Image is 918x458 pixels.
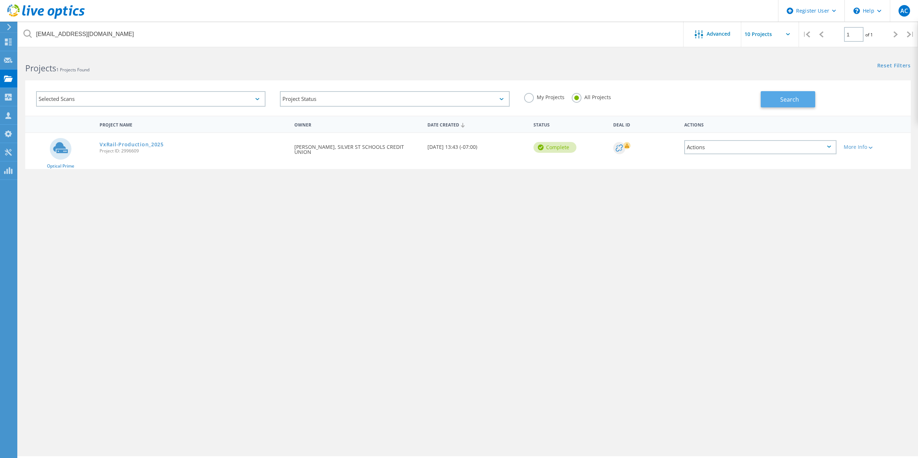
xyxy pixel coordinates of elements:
div: Project Name [96,117,291,131]
svg: \n [853,8,860,14]
div: Selected Scans [36,91,265,107]
input: Search projects by name, owner, ID, company, etc [18,22,684,47]
span: Project ID: 2996609 [100,149,287,153]
label: All Projects [572,93,611,100]
div: | [799,22,814,47]
a: Reset Filters [877,63,911,69]
div: Complete [533,142,576,153]
div: | [903,22,918,47]
div: Project Status [280,91,509,107]
div: Status [530,117,610,131]
b: Projects [25,62,56,74]
div: Actions [681,117,840,131]
span: of 1 [865,32,873,38]
span: 1 Projects Found [56,67,89,73]
span: Search [780,95,799,103]
button: Search [761,91,815,107]
span: AC [900,8,908,14]
div: [PERSON_NAME], SILVER ST SCHOOLS CREDIT UNION [291,133,423,162]
div: Owner [291,117,423,131]
div: More Info [844,144,907,150]
label: My Projects [524,93,565,100]
span: Advanced [707,31,730,36]
span: Optical Prime [47,164,74,168]
div: Actions [684,140,836,154]
div: [DATE] 13:43 (-07:00) [424,133,530,157]
div: Deal Id [610,117,680,131]
a: VxRail-Production_2025 [100,142,163,147]
a: Live Optics Dashboard [7,15,85,20]
div: Date Created [424,117,530,131]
